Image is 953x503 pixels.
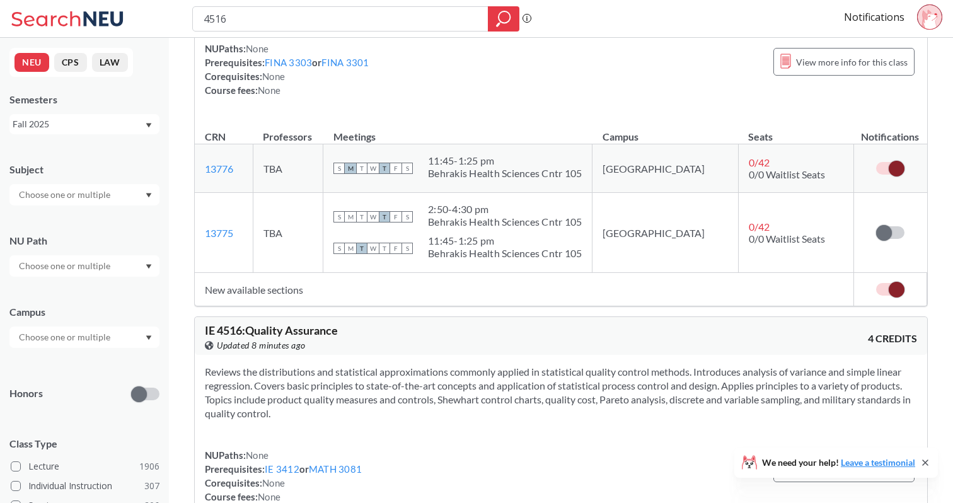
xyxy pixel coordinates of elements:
th: Notifications [853,117,927,144]
div: Dropdown arrow [9,327,159,348]
div: Campus [9,305,159,319]
label: Lecture [11,458,159,475]
svg: Dropdown arrow [146,335,152,340]
span: 0/0 Waitlist Seats [749,233,825,245]
span: T [356,211,367,223]
span: 307 [144,479,159,493]
span: 1906 [139,460,159,473]
a: Leave a testimonial [841,457,915,468]
span: T [379,243,390,254]
div: Dropdown arrow [9,184,159,205]
label: Individual Instruction [11,478,159,494]
a: FINA 3301 [321,57,369,68]
span: None [262,477,285,489]
span: None [246,43,269,54]
input: Choose one or multiple [13,187,118,202]
span: IE 4516 : Quality Assurance [205,323,338,337]
span: Class Type [9,437,159,451]
span: 0 / 42 [749,221,770,233]
section: Reviews the distributions and statistical approximations commonly applied in statistical quality ... [205,365,917,420]
span: W [367,163,379,174]
div: magnifying glass [488,6,519,32]
span: 0/0 Waitlist Seats [749,168,825,180]
span: We need your help! [762,458,915,467]
span: F [390,163,401,174]
span: T [356,243,367,254]
span: M [345,211,356,223]
span: View more info for this class [796,54,908,70]
span: S [333,211,345,223]
div: Behrakis Health Sciences Cntr 105 [428,216,582,228]
span: W [367,243,379,254]
span: 0 / 42 [749,156,770,168]
button: LAW [92,53,128,72]
input: Class, professor, course number, "phrase" [202,8,479,30]
span: W [367,211,379,223]
span: F [390,211,401,223]
svg: Dropdown arrow [146,193,152,198]
td: [GEOGRAPHIC_DATA] [592,144,739,193]
a: MATH 3081 [309,463,362,475]
a: 13775 [205,227,233,239]
span: S [401,163,413,174]
td: TBA [253,144,323,193]
span: S [401,243,413,254]
span: None [262,71,285,82]
span: S [333,163,345,174]
button: NEU [14,53,49,72]
span: None [258,491,280,502]
input: Choose one or multiple [13,258,118,274]
svg: Dropdown arrow [146,123,152,128]
span: M [345,243,356,254]
span: T [356,163,367,174]
span: T [379,163,390,174]
div: 2:50 - 4:30 pm [428,203,582,216]
div: NUPaths: Prerequisites: or Corequisites: Course fees: [205,42,369,97]
td: TBA [253,193,323,273]
span: T [379,211,390,223]
span: S [333,243,345,254]
p: Honors [9,386,43,401]
span: F [390,243,401,254]
svg: Dropdown arrow [146,264,152,269]
span: M [345,163,356,174]
div: Dropdown arrow [9,255,159,277]
th: Seats [738,117,853,144]
div: Semesters [9,93,159,107]
a: Notifications [844,10,904,24]
div: NU Path [9,234,159,248]
div: Fall 2025Dropdown arrow [9,114,159,134]
span: None [246,449,269,461]
th: Meetings [323,117,592,144]
span: S [401,211,413,223]
span: 4 CREDITS [868,332,917,345]
input: Choose one or multiple [13,330,118,345]
a: FINA 3303 [265,57,312,68]
td: New available sections [195,273,853,306]
a: 13776 [205,163,233,175]
div: Behrakis Health Sciences Cntr 105 [428,247,582,260]
div: Behrakis Health Sciences Cntr 105 [428,167,582,180]
a: IE 3412 [265,463,299,475]
div: 11:45 - 1:25 pm [428,154,582,167]
th: Professors [253,117,323,144]
td: [GEOGRAPHIC_DATA] [592,193,739,273]
th: Campus [592,117,739,144]
span: None [258,84,280,96]
div: CRN [205,130,226,144]
div: Subject [9,163,159,176]
button: CPS [54,53,87,72]
span: Updated 8 minutes ago [217,338,306,352]
svg: magnifying glass [496,10,511,28]
div: 11:45 - 1:25 pm [428,234,582,247]
div: Fall 2025 [13,117,144,131]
